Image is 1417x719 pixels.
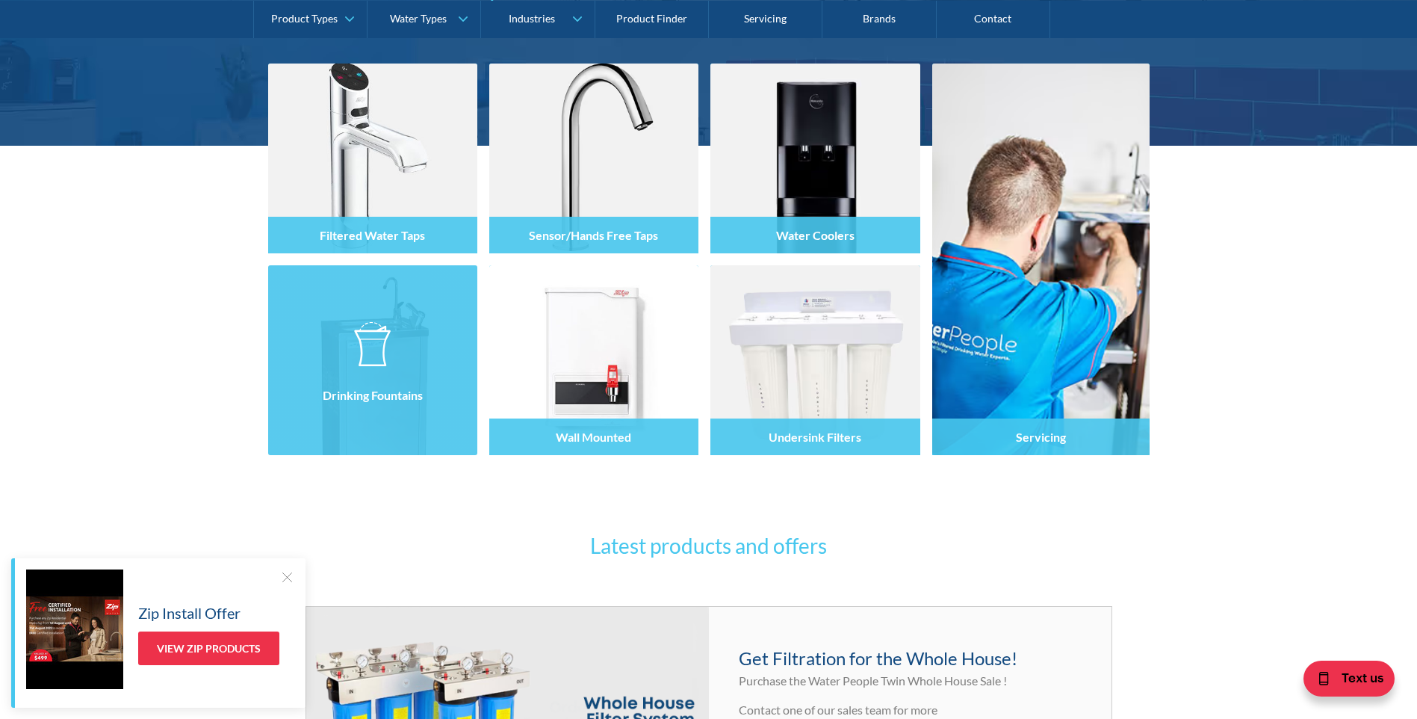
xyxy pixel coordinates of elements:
[739,672,1082,690] p: Purchase the Water People Twin Whole House Sale !
[138,602,241,624] h5: Zip Install Offer
[739,645,1082,672] h4: Get Filtration for the Whole House!
[320,228,425,242] h4: Filtered Water Taps
[710,265,920,455] img: Undersink Filters
[271,12,338,25] div: Product Types
[268,64,477,253] img: Filtered Water Taps
[529,228,658,242] h4: Sensor/Hands Free Taps
[710,64,920,253] img: Water Coolers
[390,12,447,25] div: Water Types
[556,430,631,444] h4: Wall Mounted
[739,701,1082,719] p: Contact one of our sales team for more
[1268,644,1417,719] iframe: podium webchat widget bubble
[489,64,698,253] img: Sensor/Hands Free Taps
[418,530,1000,561] h3: Latest products and offers
[932,64,1150,455] a: Servicing
[509,12,555,25] div: Industries
[1016,430,1066,444] h4: Servicing
[323,388,423,402] h4: Drinking Fountains
[268,265,477,455] img: Drinking Fountains
[489,265,698,455] img: Wall Mounted
[769,430,861,444] h4: Undersink Filters
[138,632,279,665] a: View Zip Products
[26,570,123,689] img: Zip Install Offer
[776,228,855,242] h4: Water Coolers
